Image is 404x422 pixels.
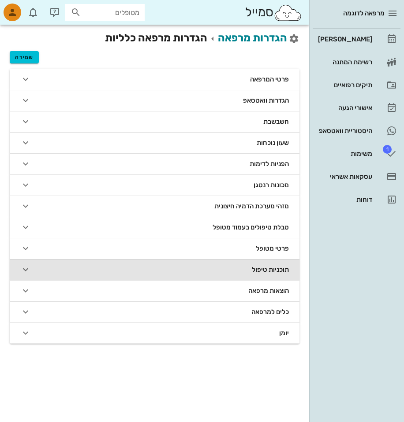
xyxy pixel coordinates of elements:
[313,74,400,96] a: תיקים רפואיים
[313,29,400,50] a: [PERSON_NAME]
[316,150,372,157] div: משימות
[383,145,392,154] span: תג
[316,104,372,111] div: אישורי הגעה
[26,5,31,11] span: תג
[105,30,299,46] h2: הגדרות מרפאה כלליות
[313,143,400,164] a: תגמשימות
[313,52,400,73] a: רשימת המתנה
[316,127,372,134] div: היסטוריית וואטסאפ
[218,32,287,44] a: הגדרות מרפאה
[273,4,302,22] img: SmileCloud logo
[313,120,400,141] a: היסטוריית וואטסאפ
[10,301,299,322] button: כלים למרפאה
[10,132,299,153] button: שעון נוכחות
[10,90,299,111] button: הגדרות וואטסאפ
[313,189,400,210] a: דוחות
[10,196,299,217] button: מזהי מערכת הדמיה חיצונית
[10,259,299,280] button: תוכניות טיפול
[316,36,372,43] div: [PERSON_NAME]
[316,196,372,203] div: דוחות
[10,217,299,238] button: טבלת טיפולים בעמוד מטופל
[10,174,299,196] button: מכונות רנטגן
[316,81,372,89] div: תיקים רפואיים
[10,51,39,63] button: שמירה
[343,9,385,17] span: מרפאה לדוגמה
[10,238,299,259] button: פרטי מטופל
[316,59,372,66] div: רשימת המתנה
[15,54,33,60] span: שמירה
[316,173,372,180] div: עסקאות אשראי
[10,69,299,90] button: פרטי המרפאה
[10,280,299,301] button: הוצאות מרפאה
[10,111,299,132] button: חשבשבת
[313,166,400,187] a: עסקאות אשראי
[10,322,299,344] button: יומן
[10,153,299,174] button: הפניות לדימות
[245,3,302,22] div: סמייל
[313,97,400,118] a: אישורי הגעה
